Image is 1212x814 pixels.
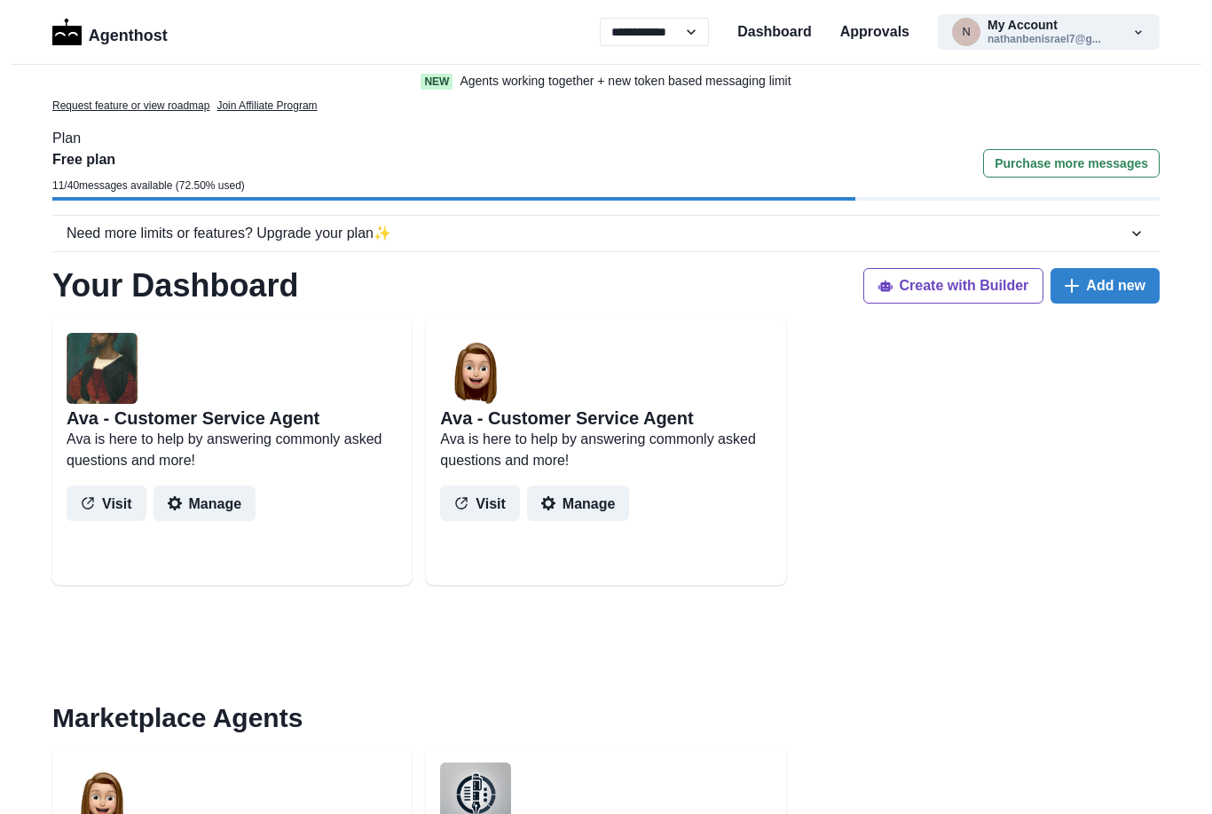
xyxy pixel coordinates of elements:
button: Manage [153,486,256,521]
p: 11 / 40 messages available ( 72.50 % used) [52,178,245,194]
span: New [421,74,453,90]
a: Join Affiliate Program [216,98,317,114]
h2: Ava - Customer Service Agent [440,407,693,429]
a: Request feature or view roadmap [52,98,209,114]
a: NewAgents working together + new token based messaging limit [383,72,829,91]
button: Create with Builder [863,268,1044,304]
a: Dashboard [737,21,812,43]
button: Add new [1051,268,1160,304]
button: Purchase more messages [983,149,1160,178]
p: Free plan [52,149,245,170]
p: Agents working together + new token based messaging limit [460,72,791,91]
a: Approvals [840,21,909,43]
img: Logo [52,19,82,45]
img: user%2F5294%2F7cc08ebf-0007-4078-a041-c561c43471d0 [67,333,138,404]
button: Manage [527,486,630,521]
button: Need more limits or features? Upgrade your plan✨ [52,216,1160,251]
button: Visit [67,486,146,521]
p: Agenthost [89,17,168,48]
img: user%2F2%2Fb7ac5808-39ff-453c-8ce1-b371fabf5c1b [440,333,511,404]
button: Visit [440,486,520,521]
a: Purchase more messages [983,149,1160,197]
p: Plan [52,128,1160,149]
p: Ava is here to help by answering commonly asked questions and more! [440,429,771,471]
h1: Your Dashboard [52,266,298,304]
a: LogoAgenthost [52,17,168,48]
h2: Marketplace Agents [52,702,1160,734]
h2: Ava - Customer Service Agent [67,407,319,429]
div: Need more limits or features? Upgrade your plan ✨ [67,223,1128,244]
p: Ava is here to help by answering commonly asked questions and more! [67,429,397,471]
button: nathanbenisrael7@gmail.comMy Accountnathanbenisrael7@g... [938,14,1160,50]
